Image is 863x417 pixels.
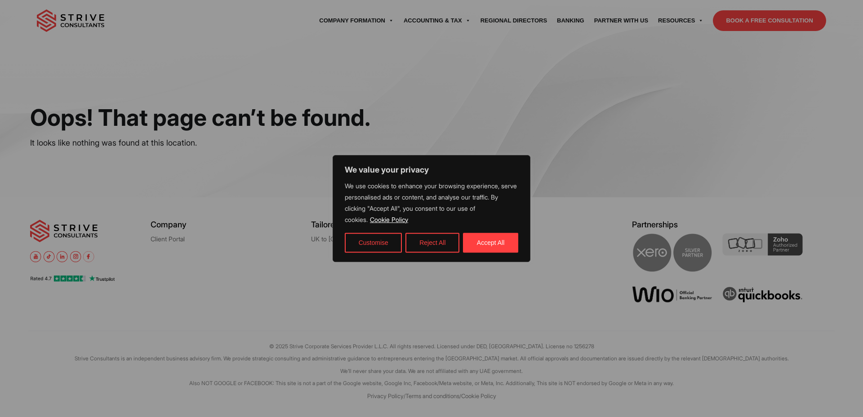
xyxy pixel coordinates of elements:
a: Cookie Policy [369,215,409,224]
p: We use cookies to enhance your browsing experience, serve personalised ads or content, and analys... [345,181,518,226]
p: We value your privacy [345,164,518,175]
button: Customise [345,233,402,253]
div: We value your privacy [333,155,530,262]
button: Reject All [405,233,459,253]
button: Accept All [463,233,518,253]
